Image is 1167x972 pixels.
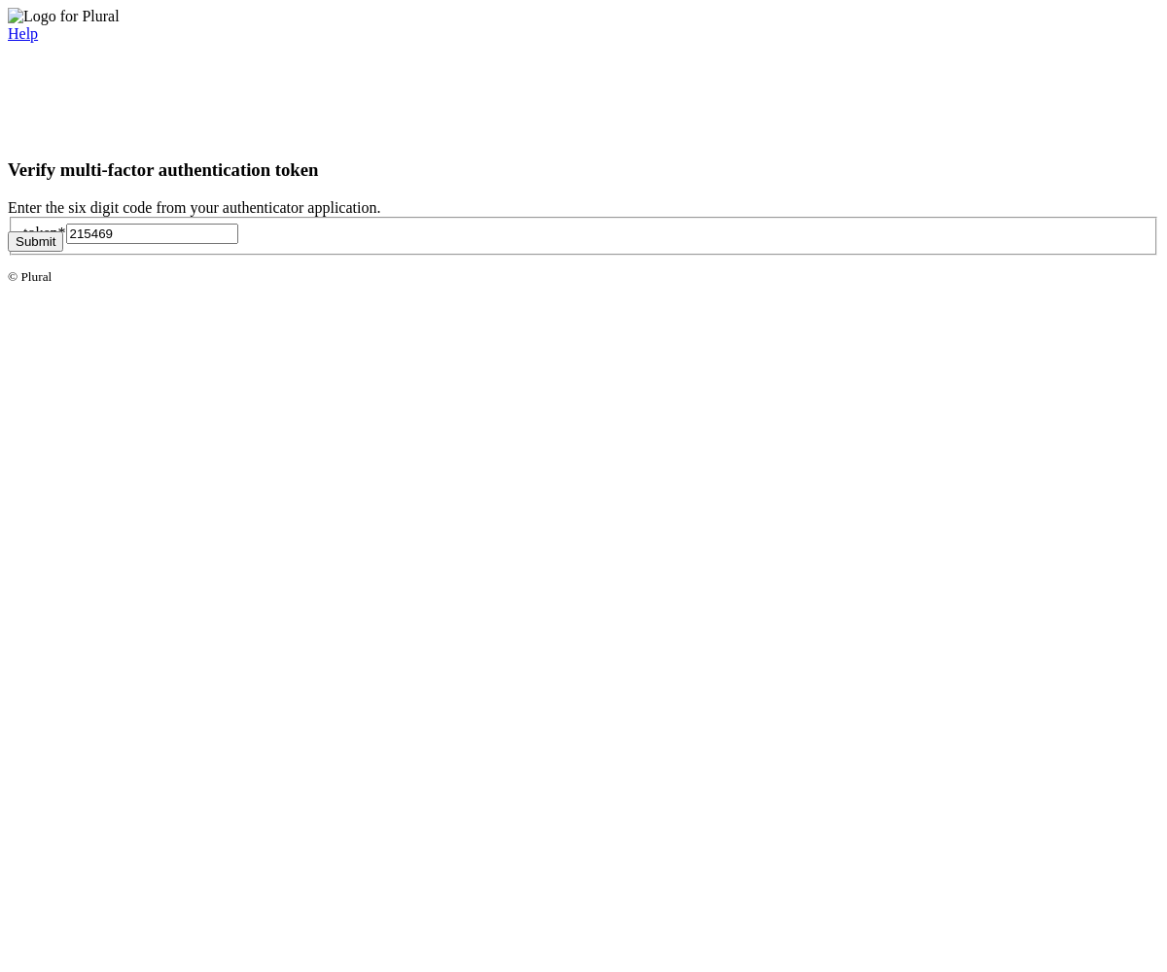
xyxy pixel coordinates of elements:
img: Logo for Plural [8,8,120,25]
h3: Verify multi-factor authentication token [8,159,1159,181]
input: Six-digit code [66,224,238,244]
small: © Plural [8,269,52,284]
div: Enter the six digit code from your authenticator application. [8,199,1159,217]
label: token [23,225,66,241]
button: Submit [8,231,63,252]
a: Help [8,25,38,42]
